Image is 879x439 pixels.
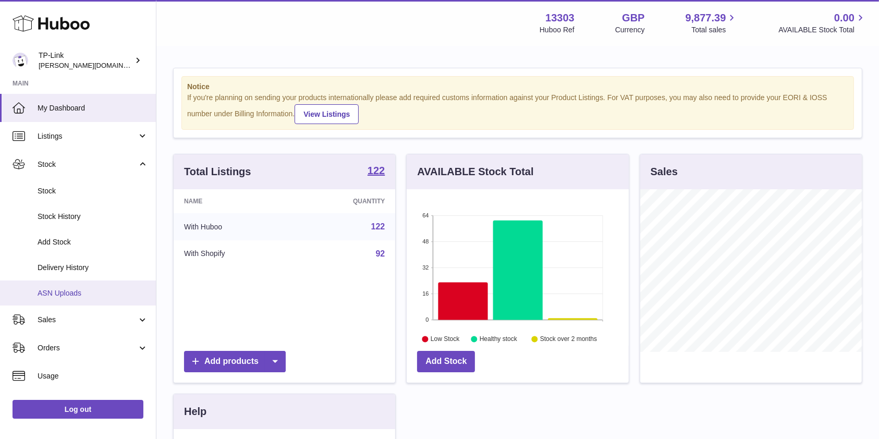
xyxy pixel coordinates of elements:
[38,186,148,196] span: Stock
[368,165,385,176] strong: 122
[540,25,575,35] div: Huboo Ref
[423,212,429,218] text: 64
[778,11,866,35] a: 0.00 AVAILABLE Stock Total
[187,93,848,124] div: If you're planning on sending your products internationally please add required customs informati...
[426,316,429,323] text: 0
[39,51,132,70] div: TP-Link
[293,189,395,213] th: Quantity
[184,405,206,419] h3: Help
[480,335,518,343] text: Healthy stock
[368,165,385,178] a: 122
[38,160,137,169] span: Stock
[13,53,28,68] img: susie.li@tp-link.com
[545,11,575,25] strong: 13303
[184,165,251,179] h3: Total Listings
[423,238,429,245] text: 48
[778,25,866,35] span: AVAILABLE Stock Total
[622,11,644,25] strong: GBP
[540,335,597,343] text: Stock over 2 months
[38,343,137,353] span: Orders
[834,11,854,25] span: 0.00
[295,104,359,124] a: View Listings
[187,82,848,92] strong: Notice
[38,315,137,325] span: Sales
[38,263,148,273] span: Delivery History
[686,11,726,25] span: 9,877.39
[38,212,148,222] span: Stock History
[38,103,148,113] span: My Dashboard
[174,189,293,213] th: Name
[376,249,385,258] a: 92
[691,25,738,35] span: Total sales
[651,165,678,179] h3: Sales
[431,335,460,343] text: Low Stock
[174,213,293,240] td: With Huboo
[371,222,385,231] a: 122
[423,290,429,297] text: 16
[417,165,533,179] h3: AVAILABLE Stock Total
[38,288,148,298] span: ASN Uploads
[417,351,475,372] a: Add Stock
[38,131,137,141] span: Listings
[686,11,738,35] a: 9,877.39 Total sales
[615,25,645,35] div: Currency
[423,264,429,271] text: 32
[38,237,148,247] span: Add Stock
[39,61,263,69] span: [PERSON_NAME][DOMAIN_NAME][EMAIL_ADDRESS][DOMAIN_NAME]
[13,400,143,419] a: Log out
[174,240,293,267] td: With Shopify
[38,371,148,381] span: Usage
[184,351,286,372] a: Add products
